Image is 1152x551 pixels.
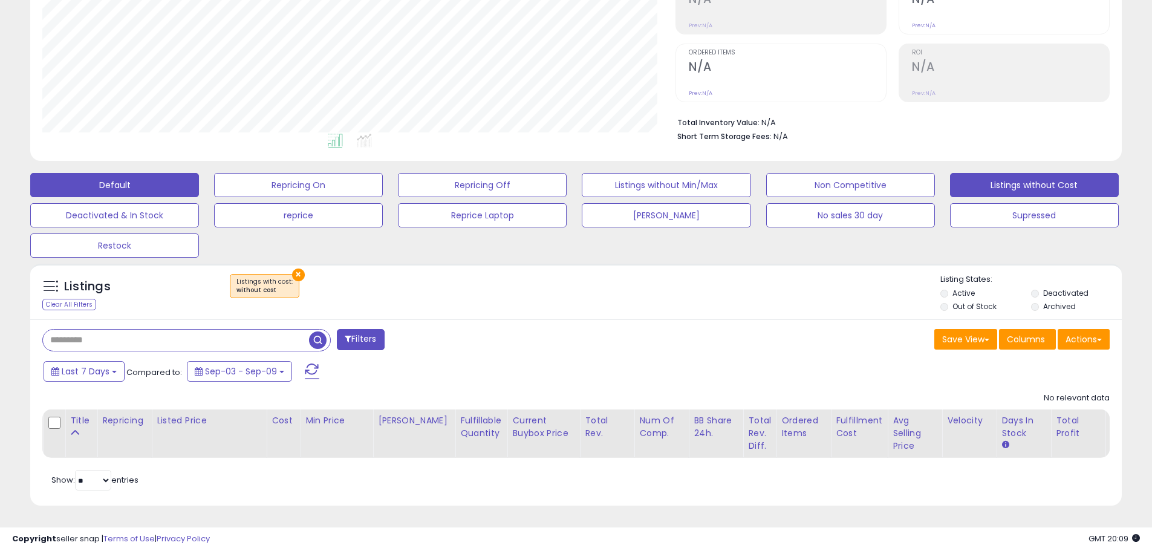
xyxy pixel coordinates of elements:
[378,414,450,427] div: [PERSON_NAME]
[30,233,199,258] button: Restock
[766,203,935,227] button: No sales 30 day
[337,329,384,350] button: Filters
[305,414,368,427] div: Min Price
[950,173,1119,197] button: Listings without Cost
[12,533,56,544] strong: Copyright
[999,329,1056,350] button: Columns
[893,414,937,452] div: Avg Selling Price
[766,173,935,197] button: Non Competitive
[398,203,567,227] button: Reprice Laptop
[103,533,155,544] a: Terms of Use
[585,414,629,440] div: Total Rev.
[940,274,1122,285] p: Listing States:
[1056,414,1100,440] div: Total Profit
[1007,333,1045,345] span: Columns
[51,474,138,486] span: Show: entries
[836,414,882,440] div: Fulfillment Cost
[912,90,936,97] small: Prev: N/A
[62,365,109,377] span: Last 7 Days
[157,533,210,544] a: Privacy Policy
[187,361,292,382] button: Sep-03 - Sep-09
[214,173,383,197] button: Repricing On
[582,173,750,197] button: Listings without Min/Max
[934,329,997,350] button: Save View
[272,414,295,427] div: Cost
[102,414,146,427] div: Repricing
[44,361,125,382] button: Last 7 Days
[236,277,293,295] span: Listings with cost :
[12,533,210,545] div: seller snap | |
[460,414,502,440] div: Fulfillable Quantity
[398,173,567,197] button: Repricing Off
[70,414,92,427] div: Title
[64,278,111,295] h5: Listings
[42,299,96,310] div: Clear All Filters
[912,50,1109,56] span: ROI
[689,50,886,56] span: Ordered Items
[677,131,772,142] b: Short Term Storage Fees:
[205,365,277,377] span: Sep-03 - Sep-09
[30,203,199,227] button: Deactivated & In Stock
[1089,533,1140,544] span: 2025-09-17 20:09 GMT
[781,414,825,440] div: Ordered Items
[947,414,991,427] div: Velocity
[912,22,936,29] small: Prev: N/A
[689,60,886,76] h2: N/A
[582,203,750,227] button: [PERSON_NAME]
[677,117,760,128] b: Total Inventory Value:
[689,22,712,29] small: Prev: N/A
[694,414,738,440] div: BB Share 24h.
[292,269,305,281] button: ×
[1044,393,1110,404] div: No relevant data
[639,414,683,440] div: Num of Comp.
[950,203,1119,227] button: Supressed
[912,60,1109,76] h2: N/A
[1001,440,1009,451] small: Days In Stock.
[214,203,383,227] button: reprice
[1058,329,1110,350] button: Actions
[773,131,788,142] span: N/A
[157,414,261,427] div: Listed Price
[677,114,1101,129] li: N/A
[689,90,712,97] small: Prev: N/A
[30,173,199,197] button: Default
[512,414,574,440] div: Current Buybox Price
[748,414,771,452] div: Total Rev. Diff.
[1001,414,1046,440] div: Days In Stock
[126,367,182,378] span: Compared to:
[1043,301,1076,311] label: Archived
[236,286,293,295] div: without cost
[1043,288,1089,298] label: Deactivated
[952,301,997,311] label: Out of Stock
[952,288,975,298] label: Active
